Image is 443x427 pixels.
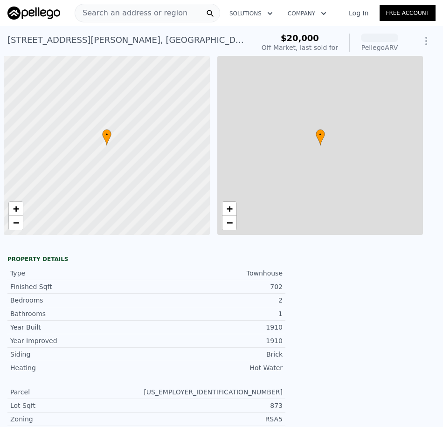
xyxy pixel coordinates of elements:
[361,43,398,52] div: Pellego ARV
[10,336,146,345] div: Year Improved
[262,43,338,52] div: Off Market, last sold for
[146,414,283,424] div: RSA5
[102,131,111,139] span: •
[102,129,111,145] div: •
[9,216,23,230] a: Zoom out
[338,8,380,18] a: Log In
[380,5,436,21] a: Free Account
[10,363,146,372] div: Heating
[10,414,146,424] div: Zoning
[10,401,146,410] div: Lot Sqft
[146,282,283,291] div: 702
[280,5,334,22] button: Company
[10,309,146,318] div: Bathrooms
[7,7,60,20] img: Pellego
[7,34,247,47] div: [STREET_ADDRESS][PERSON_NAME] , [GEOGRAPHIC_DATA] , PA 19134
[146,363,283,372] div: Hot Water
[226,203,232,214] span: +
[144,387,283,397] div: [US_EMPLOYER_IDENTIFICATION_NUMBER]
[226,217,232,228] span: −
[10,387,144,397] div: Parcel
[222,216,236,230] a: Zoom out
[222,202,236,216] a: Zoom in
[7,255,285,263] div: Property details
[10,282,146,291] div: Finished Sqft
[316,129,325,145] div: •
[13,203,19,214] span: +
[10,350,146,359] div: Siding
[222,5,280,22] button: Solutions
[316,131,325,139] span: •
[10,269,146,278] div: Type
[75,7,187,19] span: Search an address or region
[9,202,23,216] a: Zoom in
[13,217,19,228] span: −
[281,33,319,43] span: $20,000
[146,350,283,359] div: Brick
[146,401,283,410] div: 873
[146,323,283,332] div: 1910
[146,309,283,318] div: 1
[417,32,436,50] button: Show Options
[146,336,283,345] div: 1910
[146,296,283,305] div: 2
[10,296,146,305] div: Bedrooms
[10,323,146,332] div: Year Built
[146,269,283,278] div: Townhouse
